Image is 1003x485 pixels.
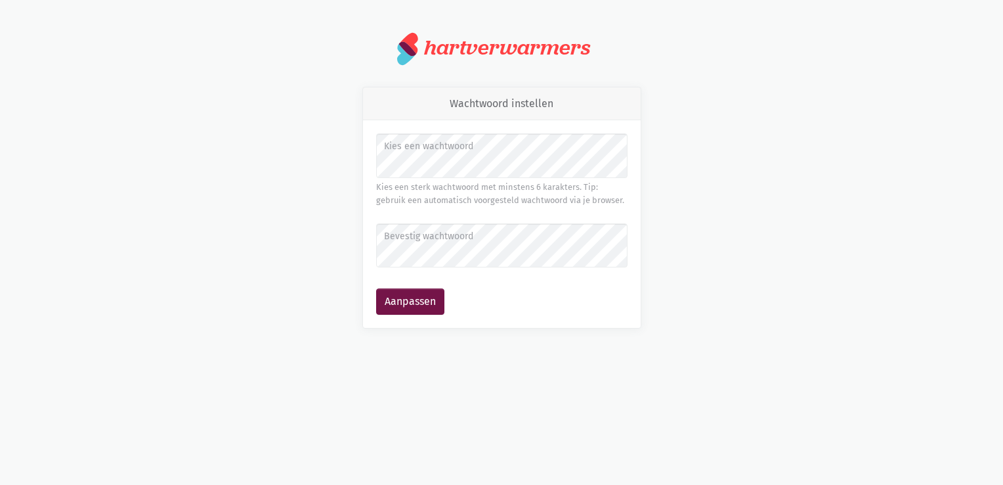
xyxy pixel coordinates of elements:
div: Kies een sterk wachtwoord met minstens 6 karakters. Tip: gebruik een automatisch voorgesteld wach... [376,181,628,208]
button: Aanpassen [376,289,444,315]
form: Wachtwoord instellen [376,133,628,315]
div: Wachtwoord instellen [363,87,641,121]
a: hartverwarmers [397,32,606,66]
label: Kies een wachtwoord [384,139,618,154]
div: hartverwarmers [424,35,590,60]
img: logo.svg [397,32,419,66]
label: Bevestig wachtwoord [384,229,618,244]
